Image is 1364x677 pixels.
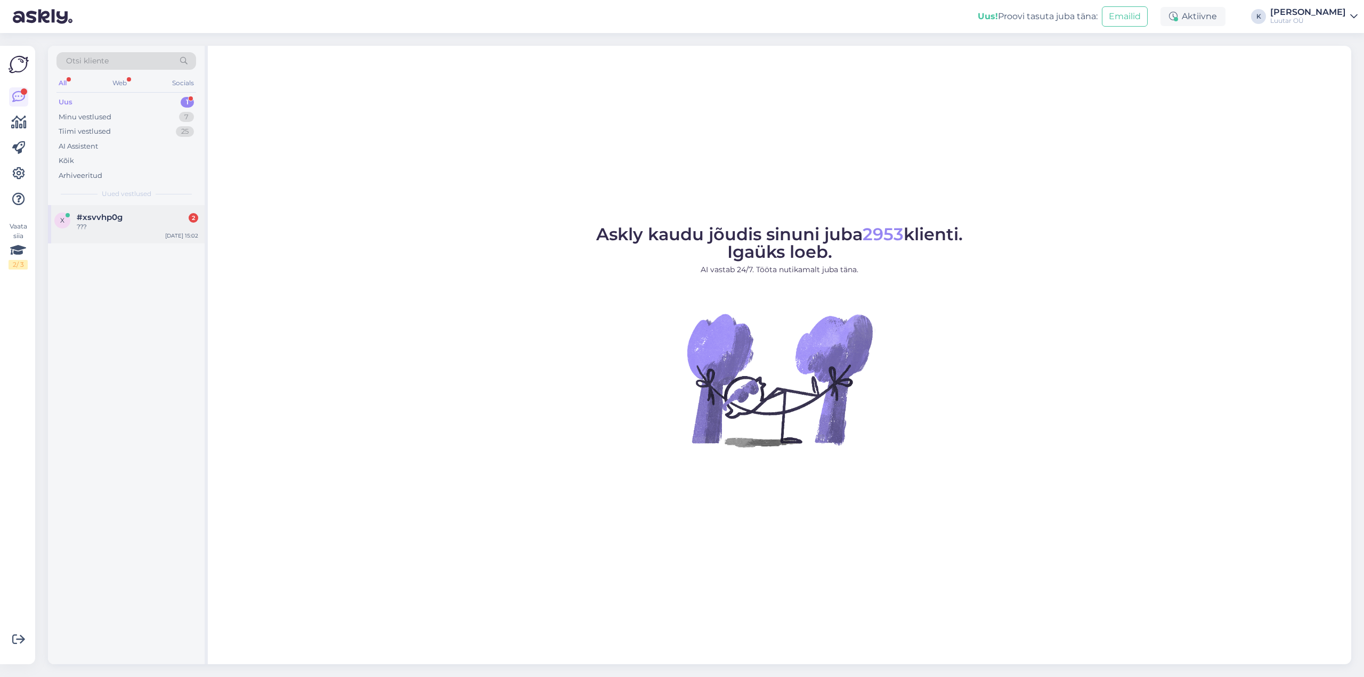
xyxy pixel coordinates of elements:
[77,213,123,222] span: #xsvvhp0g
[1270,8,1358,25] a: [PERSON_NAME]Luutar OÜ
[66,55,109,67] span: Otsi kliente
[1251,9,1266,24] div: K
[77,222,198,232] div: ???
[863,224,904,244] span: 2953
[9,54,29,75] img: Askly Logo
[110,76,129,90] div: Web
[179,112,194,123] div: 7
[9,222,28,270] div: Vaata siia
[59,126,111,137] div: Tiimi vestlused
[181,97,194,108] div: 1
[176,126,194,137] div: 25
[56,76,69,90] div: All
[596,264,963,275] p: AI vastab 24/7. Tööta nutikamalt juba täna.
[1270,17,1346,25] div: Luutar OÜ
[165,232,198,240] div: [DATE] 15:02
[170,76,196,90] div: Socials
[60,216,64,224] span: x
[102,189,151,199] span: Uued vestlused
[978,11,998,21] b: Uus!
[1160,7,1225,26] div: Aktiivne
[59,112,111,123] div: Minu vestlused
[978,10,1098,23] div: Proovi tasuta juba täna:
[9,260,28,270] div: 2 / 3
[596,224,963,262] span: Askly kaudu jõudis sinuni juba klienti. Igaüks loeb.
[1102,6,1148,27] button: Emailid
[59,97,72,108] div: Uus
[684,284,875,476] img: No Chat active
[59,141,98,152] div: AI Assistent
[59,170,102,181] div: Arhiveeritud
[1270,8,1346,17] div: [PERSON_NAME]
[59,156,74,166] div: Kõik
[189,213,198,223] div: 2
